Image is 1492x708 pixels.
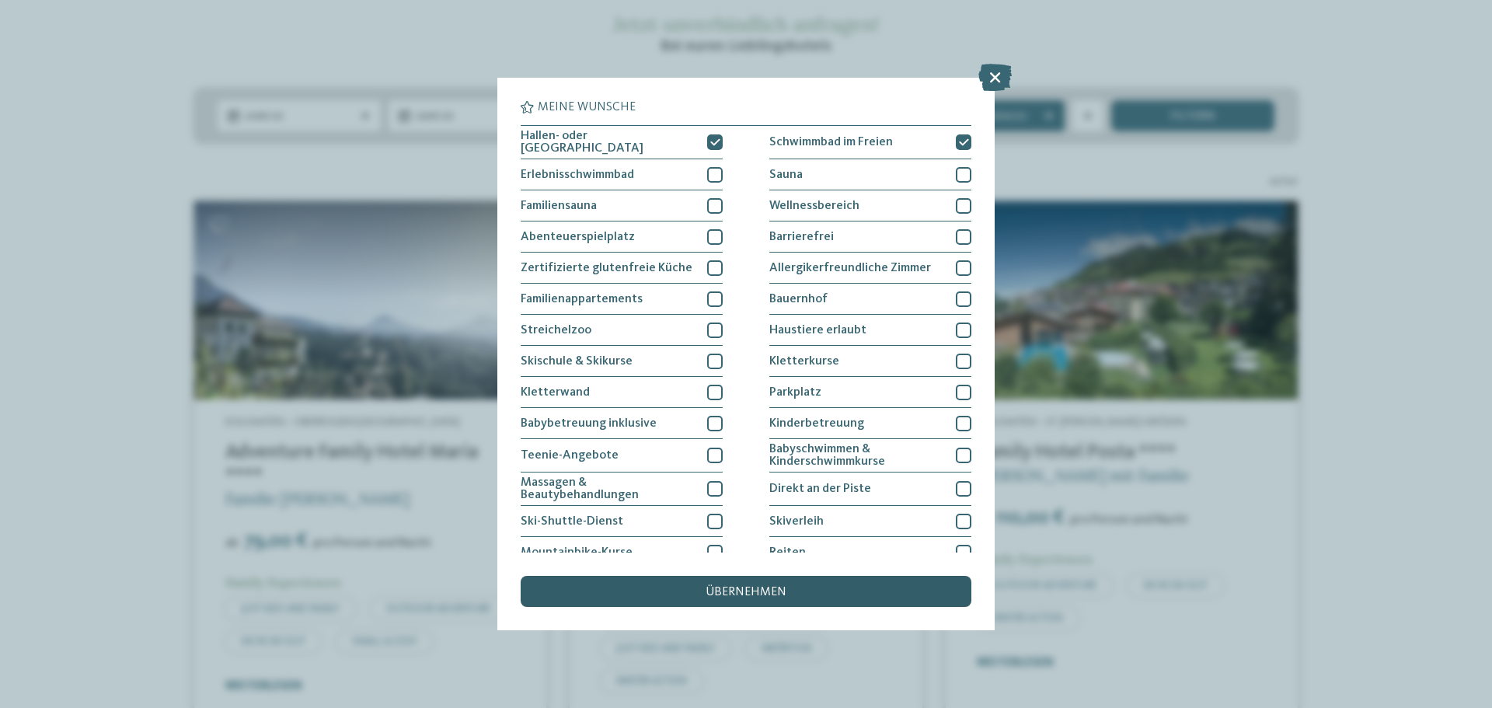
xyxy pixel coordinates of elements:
[769,546,806,559] span: Reiten
[769,443,944,468] span: Babyschwimmen & Kinderschwimmkurse
[769,483,871,495] span: Direkt an der Piste
[521,546,633,559] span: Mountainbike-Kurse
[521,130,695,155] span: Hallen- oder [GEOGRAPHIC_DATA]
[521,386,590,399] span: Kletterwand
[769,169,803,181] span: Sauna
[521,169,634,181] span: Erlebnisschwimmbad
[521,262,692,274] span: Zertifizierte glutenfreie Küche
[706,586,786,598] span: übernehmen
[521,293,643,305] span: Familienappartements
[769,324,866,337] span: Haustiere erlaubt
[769,200,859,212] span: Wellnessbereich
[769,515,824,528] span: Skiverleih
[521,355,633,368] span: Skischule & Skikurse
[521,417,657,430] span: Babybetreuung inklusive
[521,200,597,212] span: Familiensauna
[769,262,931,274] span: Allergikerfreundliche Zimmer
[769,417,864,430] span: Kinderbetreuung
[538,101,636,113] span: Meine Wünsche
[769,231,834,243] span: Barrierefrei
[769,293,828,305] span: Bauernhof
[521,324,591,337] span: Streichelzoo
[521,449,619,462] span: Teenie-Angebote
[521,515,623,528] span: Ski-Shuttle-Dienst
[521,231,635,243] span: Abenteuerspielplatz
[521,476,695,501] span: Massagen & Beautybehandlungen
[769,355,839,368] span: Kletterkurse
[769,136,893,148] span: Schwimmbad im Freien
[769,386,821,399] span: Parkplatz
